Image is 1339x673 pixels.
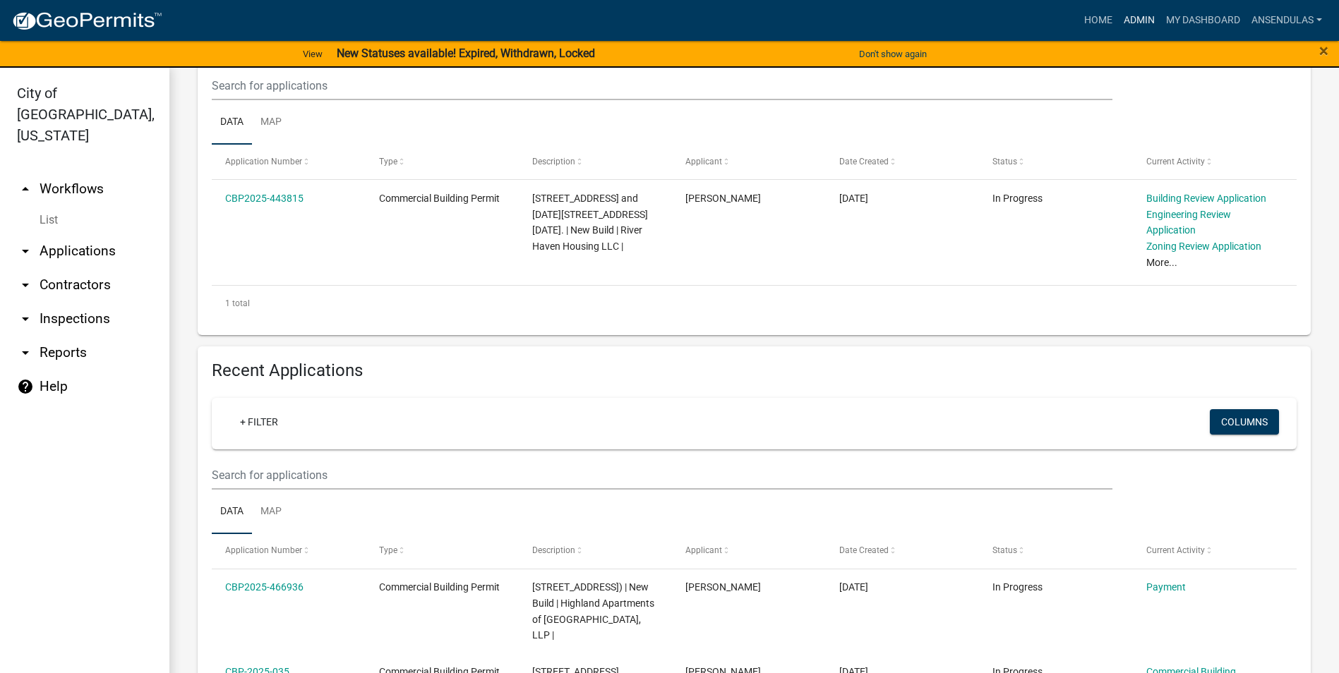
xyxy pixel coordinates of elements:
datatable-header-cell: Status [979,145,1132,178]
datatable-header-cell: Applicant [672,534,825,568]
datatable-header-cell: Status [979,534,1132,568]
span: Application Number [225,157,302,166]
datatable-header-cell: Description [519,145,672,178]
button: Columns [1210,409,1279,435]
a: More... [1146,257,1177,268]
span: 905 N Highland Ave (Building #2) | New Build | Highland Apartments of New Ulm, LLP | [532,581,654,641]
span: 1800 North Highland Avenue and 1425-1625 Maplewood Drive. | New Build | River Haven Housing LLC | [532,193,648,252]
a: Home [1079,7,1118,34]
a: + Filter [229,409,289,435]
span: In Progress [992,581,1043,593]
span: Status [992,157,1017,166]
span: Status [992,545,1017,555]
a: Map [252,100,290,145]
span: Description [532,157,575,166]
datatable-header-cell: Applicant [672,145,825,178]
a: CBP2025-443815 [225,193,304,204]
a: CBP2025-466936 [225,581,304,593]
span: Application Number [225,545,302,555]
datatable-header-cell: Current Activity [1133,145,1286,178]
a: Payment [1146,581,1186,593]
span: Date Created [839,157,889,166]
span: Commercial Building Permit [379,581,500,593]
a: Engineering Review Application [1146,209,1231,236]
span: Zac Rosenow [685,581,761,593]
span: In Progress [992,193,1043,204]
a: Map [252,490,290,535]
h4: Recent Applications [212,360,1297,381]
span: × [1319,41,1328,61]
datatable-header-cell: Current Activity [1133,534,1286,568]
input: Search for applications [212,71,1112,100]
span: Dean Madagan [685,193,761,204]
a: My Dashboard [1160,7,1246,34]
span: Date Created [839,545,889,555]
i: arrow_drop_down [17,344,34,361]
span: Current Activity [1146,157,1205,166]
span: 08/20/2025 [839,581,868,593]
strong: New Statuses available! Expired, Withdrawn, Locked [337,47,595,60]
span: Applicant [685,545,722,555]
datatable-header-cell: Type [365,534,518,568]
a: Zoning Review Application [1146,241,1261,252]
i: arrow_drop_down [17,310,34,327]
span: Applicant [685,157,722,166]
input: Search for applications [212,461,1112,490]
i: arrow_drop_up [17,181,34,198]
a: View [297,42,328,66]
i: help [17,378,34,395]
a: Data [212,100,252,145]
button: Close [1319,42,1328,59]
i: arrow_drop_down [17,277,34,293]
span: Description [532,545,575,555]
span: Type [379,157,397,166]
div: 1 total [212,286,1297,321]
a: Building Review Application [1146,193,1266,204]
datatable-header-cell: Type [365,145,518,178]
span: Commercial Building Permit [379,193,500,204]
a: Data [212,490,252,535]
a: Admin [1118,7,1160,34]
span: Type [379,545,397,555]
i: arrow_drop_down [17,243,34,260]
span: 07/01/2025 [839,193,868,204]
datatable-header-cell: Application Number [212,534,365,568]
datatable-header-cell: Date Created [826,534,979,568]
span: Current Activity [1146,545,1205,555]
button: Don't show again [853,42,932,66]
a: ansendulas [1246,7,1328,34]
datatable-header-cell: Application Number [212,145,365,178]
datatable-header-cell: Date Created [826,145,979,178]
datatable-header-cell: Description [519,534,672,568]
